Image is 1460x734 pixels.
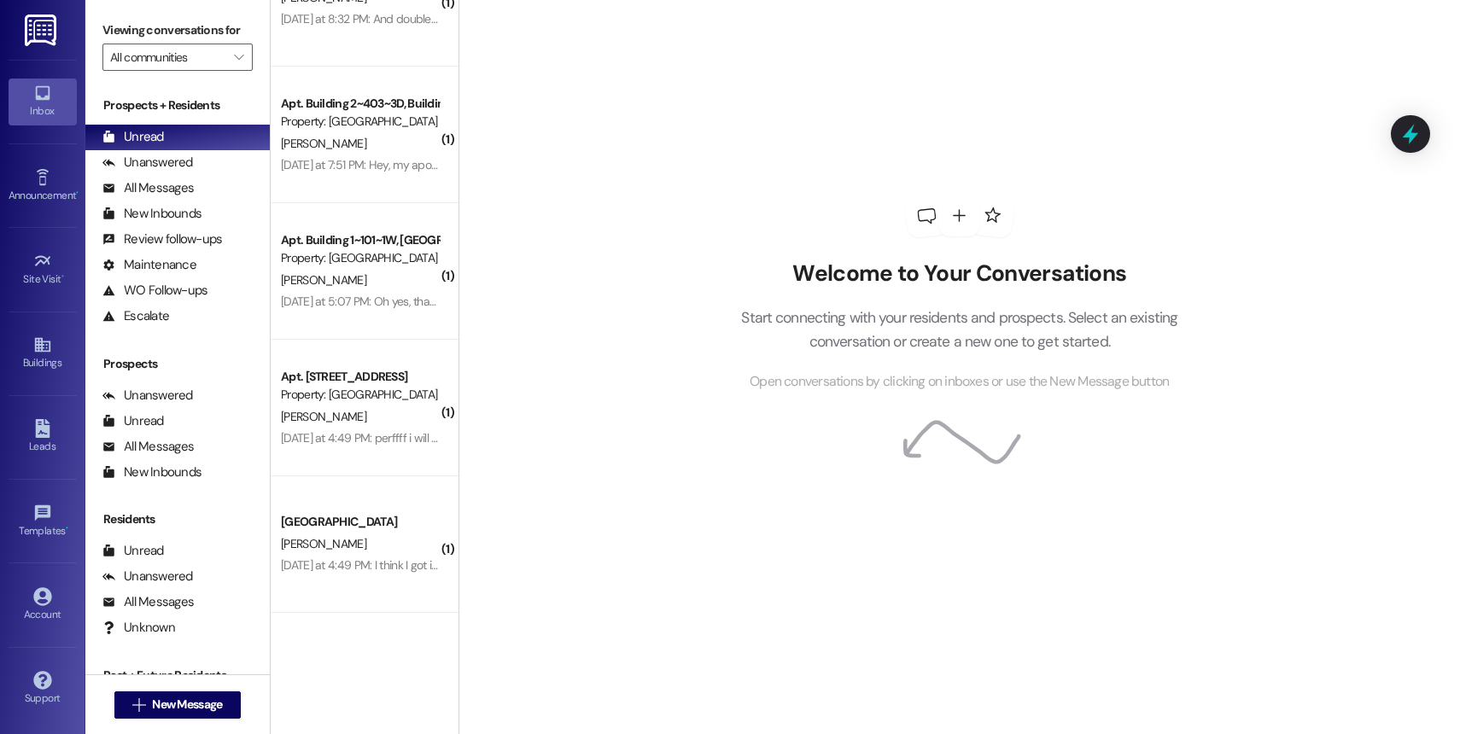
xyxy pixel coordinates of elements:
[102,307,169,325] div: Escalate
[102,205,201,223] div: New Inbounds
[102,619,175,637] div: Unknown
[281,294,569,309] div: [DATE] at 5:07 PM: Oh yes, thank you for reminding me! 😁
[281,249,439,267] div: Property: [GEOGRAPHIC_DATA]
[281,113,439,131] div: Property: [GEOGRAPHIC_DATA]
[76,187,79,199] span: •
[281,536,366,551] span: [PERSON_NAME]
[85,96,270,114] div: Prospects + Residents
[281,95,439,113] div: Apt. Building 2~403~3D, Building [GEOGRAPHIC_DATA]
[9,498,77,545] a: Templates •
[102,568,193,585] div: Unanswered
[750,371,1169,393] span: Open conversations by clicking on inboxes or use the New Message button
[61,271,64,283] span: •
[9,414,77,460] a: Leads
[102,282,207,300] div: WO Follow-ups
[102,593,194,611] div: All Messages
[102,412,164,430] div: Unread
[234,50,243,64] i: 
[102,256,196,274] div: Maintenance
[102,438,194,456] div: All Messages
[281,409,366,424] span: [PERSON_NAME]
[132,698,145,712] i: 
[281,272,366,288] span: [PERSON_NAME]
[281,557,685,573] div: [DATE] at 4:49 PM: I think I got it signed, are y'all able to go on and see if it worked?
[110,44,225,71] input: All communities
[9,79,77,125] a: Inbox
[85,667,270,684] div: Past + Future Residents
[102,154,193,172] div: Unanswered
[102,542,164,560] div: Unread
[102,387,193,405] div: Unanswered
[102,179,194,197] div: All Messages
[281,386,439,404] div: Property: [GEOGRAPHIC_DATA]
[281,157,1417,172] div: [DATE] at 7:51 PM: Hey, my apologies for our floor not being vacuumed, it seems to be like our va...
[281,513,439,531] div: [GEOGRAPHIC_DATA]
[114,691,241,719] button: New Message
[9,247,77,293] a: Site Visit •
[281,368,439,386] div: Apt. [STREET_ADDRESS]
[85,355,270,373] div: Prospects
[715,306,1204,354] p: Start connecting with your residents and prospects. Select an existing conversation or create a n...
[102,463,201,481] div: New Inbounds
[715,260,1204,288] h2: Welcome to Your Conversations
[281,231,439,249] div: Apt. Building 1~101~1W, [GEOGRAPHIC_DATA]
[9,582,77,628] a: Account
[66,522,68,534] span: •
[281,430,445,446] div: [DATE] at 4:49 PM: perffff i will do
[281,11,602,26] div: [DATE] at 8:32 PM: And double checking- I do have parking right?
[9,666,77,712] a: Support
[9,330,77,376] a: Buildings
[102,230,222,248] div: Review follow-ups
[281,136,366,151] span: [PERSON_NAME]
[102,17,253,44] label: Viewing conversations for
[152,696,222,714] span: New Message
[85,510,270,528] div: Residents
[102,128,164,146] div: Unread
[25,15,60,46] img: ResiDesk Logo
